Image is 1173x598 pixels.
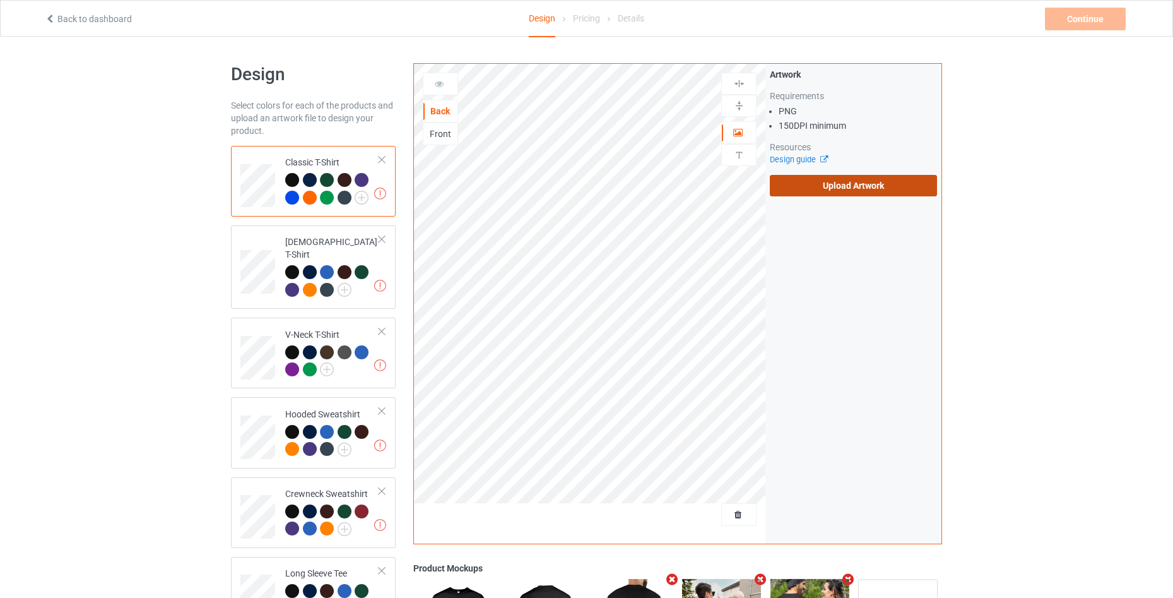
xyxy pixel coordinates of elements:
[770,141,937,153] div: Resources
[770,90,937,102] div: Requirements
[374,440,386,451] img: exclamation icon
[733,149,745,161] img: svg%3E%0A
[231,146,396,217] div: Classic T-Shirt
[779,105,937,117] li: PNG
[374,280,386,292] img: exclamation icon
[285,408,379,455] div: Hooded Sweatshirt
[45,14,132,24] a: Back to dashboard
[285,328,379,376] div: V-Neck T-Shirt
[423,128,457,140] div: Front
[231,99,396,137] div: Select colors for each of the products and upload an artwork file to design your product.
[618,1,644,36] div: Details
[374,519,386,531] img: exclamation icon
[752,573,768,586] i: Remove mockup
[320,362,334,376] img: svg+xml;base64,PD94bWwgdmVyc2lvbj0iMS4wIiBlbmNvZGluZz0iVVRGLTgiPz4KPHN2ZyB3aWR0aD0iMjJweCIgaGVpZ2...
[231,397,396,468] div: Hooded Sweatshirt
[840,573,856,586] i: Remove mockup
[664,573,680,586] i: Remove mockup
[573,1,600,36] div: Pricing
[770,175,937,196] label: Upload Artwork
[779,119,937,132] li: 150 DPI minimum
[733,100,745,112] img: svg%3E%0A
[529,1,555,37] div: Design
[231,225,396,309] div: [DEMOGRAPHIC_DATA] T-Shirt
[231,477,396,548] div: Crewneck Sweatshirt
[374,188,386,200] img: exclamation icon
[285,487,379,535] div: Crewneck Sweatshirt
[338,522,351,536] img: svg+xml;base64,PD94bWwgdmVyc2lvbj0iMS4wIiBlbmNvZGluZz0iVVRGLTgiPz4KPHN2ZyB3aWR0aD0iMjJweCIgaGVpZ2...
[231,318,396,388] div: V-Neck T-Shirt
[231,63,396,86] h1: Design
[285,156,379,203] div: Classic T-Shirt
[374,359,386,371] img: exclamation icon
[338,283,351,297] img: svg+xml;base64,PD94bWwgdmVyc2lvbj0iMS4wIiBlbmNvZGluZz0iVVRGLTgiPz4KPHN2ZyB3aWR0aD0iMjJweCIgaGVpZ2...
[733,78,745,90] img: svg%3E%0A
[770,68,937,81] div: Artwork
[285,236,379,296] div: [DEMOGRAPHIC_DATA] T-Shirt
[338,443,351,457] img: svg+xml;base64,PD94bWwgdmVyc2lvbj0iMS4wIiBlbmNvZGluZz0iVVRGLTgiPz4KPHN2ZyB3aWR0aD0iMjJweCIgaGVpZ2...
[355,191,368,205] img: svg+xml;base64,PD94bWwgdmVyc2lvbj0iMS4wIiBlbmNvZGluZz0iVVRGLTgiPz4KPHN2ZyB3aWR0aD0iMjJweCIgaGVpZ2...
[770,155,827,164] a: Design guide
[413,562,942,575] div: Product Mockups
[423,105,457,117] div: Back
